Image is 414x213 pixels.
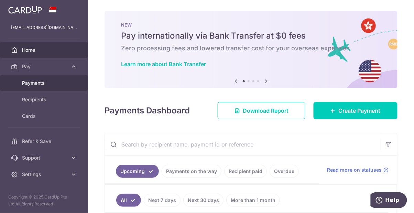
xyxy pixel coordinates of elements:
[22,80,67,87] span: Payments
[371,192,407,210] iframe: Opens a widget where you can find more information
[11,24,77,31] p: [EMAIL_ADDRESS][DOMAIN_NAME]
[339,106,381,115] span: Create Payment
[314,102,397,119] a: Create Payment
[22,63,67,70] span: Pay
[243,106,288,115] span: Download Report
[121,44,381,52] h6: Zero processing fees and lowered transfer cost for your overseas expenses
[218,102,305,119] a: Download Report
[327,166,389,173] a: Read more on statuses
[121,22,381,28] p: NEW
[105,11,397,88] img: Bank transfer banner
[105,133,381,155] input: Search by recipient name, payment id or reference
[8,6,42,14] img: CardUp
[226,194,280,207] a: More than 1 month
[116,165,159,178] a: Upcoming
[270,165,299,178] a: Overdue
[162,165,221,178] a: Payments on the way
[327,166,382,173] span: Read more on statuses
[22,171,67,178] span: Settings
[22,154,67,161] span: Support
[144,194,181,207] a: Next 7 days
[116,194,141,207] a: All
[22,47,67,53] span: Home
[22,113,67,120] span: Cards
[22,138,67,145] span: Refer & Save
[105,104,190,117] h4: Payments Dashboard
[224,165,267,178] a: Recipient paid
[183,194,224,207] a: Next 30 days
[22,96,67,103] span: Recipients
[121,61,206,68] a: Learn more about Bank Transfer
[121,30,381,41] h5: Pay internationally via Bank Transfer at $0 fees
